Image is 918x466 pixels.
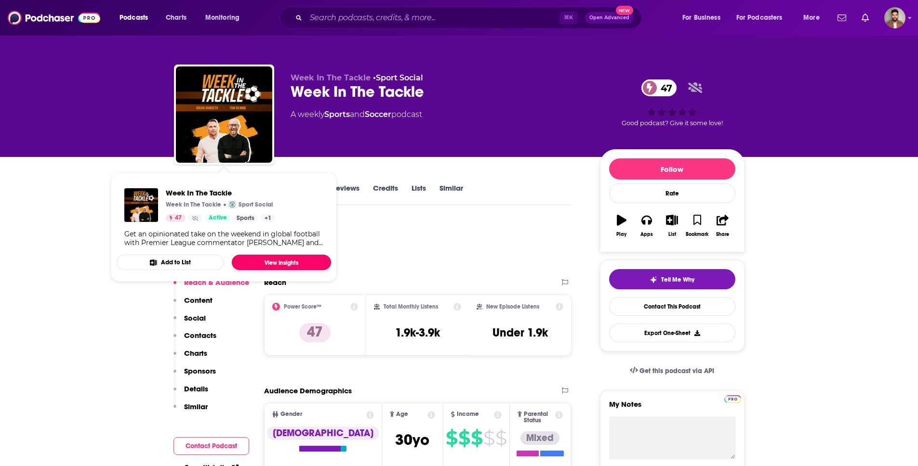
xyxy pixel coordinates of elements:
div: Share [716,232,729,237]
a: Week In The Tackle [176,66,272,163]
button: Show profile menu [884,7,905,28]
p: Similar [184,402,208,411]
button: open menu [676,10,732,26]
a: Soccer [365,110,391,119]
div: Rate [609,183,735,203]
span: More [803,11,820,25]
a: Sports [233,214,258,222]
button: open menu [199,10,252,26]
span: For Business [682,11,720,25]
span: Get this podcast via API [639,367,714,375]
span: New [616,6,633,15]
a: 47 [641,79,677,96]
img: Podchaser - Follow, Share and Rate Podcasts [8,9,100,27]
span: Week In The Tackle [291,73,371,82]
button: List [659,208,684,243]
div: List [668,232,676,237]
p: Social [184,313,206,323]
button: Contact Podcast [173,437,249,455]
button: Follow [609,158,735,180]
button: tell me why sparkleTell Me Why [609,269,735,289]
p: Sponsors [184,366,216,375]
a: Sport Social [376,73,423,82]
span: and [350,110,365,119]
span: Good podcast? Give it some love! [622,119,723,127]
a: Sports [324,110,350,119]
button: Share [710,208,735,243]
label: My Notes [609,400,735,416]
button: Content [173,296,213,313]
div: [DEMOGRAPHIC_DATA] [267,427,379,440]
img: tell me why sparkle [650,276,657,284]
div: A weekly podcast [291,109,422,120]
button: Add to List [117,255,224,270]
span: 47 [651,79,677,96]
a: Reviews [332,183,359,206]
button: Social [173,313,206,331]
a: Charts [160,10,192,26]
div: Bookmark [686,232,708,237]
button: open menu [797,10,832,26]
div: Apps [640,232,653,237]
span: ⌘ K [559,12,577,24]
img: Sport Social [228,201,236,208]
span: Age [396,411,408,417]
a: 47 [166,214,186,222]
button: open menu [113,10,160,26]
p: Content [184,296,213,305]
span: Active [209,213,227,223]
h3: Under 1.9k [492,325,548,340]
a: Active [205,214,231,222]
span: Open Advanced [589,15,629,20]
h2: Audience Demographics [264,386,352,395]
button: Bookmark [685,208,710,243]
div: Get an opinionated take on the weekend in global football with Premier League commentator [PERSON... [124,230,323,247]
p: Week In The Tackle [166,201,221,208]
a: +1 [261,214,275,222]
span: Podcasts [120,11,148,25]
a: Sport SocialSport Social [228,201,273,208]
span: 30 yo [395,430,429,449]
p: 47 [299,323,331,342]
span: Tell Me Why [661,276,694,284]
a: Week In The Tackle [166,188,275,197]
button: open menu [730,10,797,26]
button: Details [173,384,208,402]
button: Export One-Sheet [609,324,735,342]
span: $ [471,430,482,446]
img: Podchaser Pro [724,395,741,403]
button: Contacts [173,331,216,349]
a: Credits [373,183,398,206]
input: Search podcasts, credits, & more... [306,10,559,26]
span: $ [458,430,470,446]
div: 47Good podcast? Give it some love! [600,73,745,133]
h2: New Episode Listens [486,303,539,310]
img: User Profile [884,7,905,28]
p: Sport Social [239,201,273,208]
span: Gender [280,411,302,417]
h3: 1.9k-3.9k [395,325,440,340]
h2: Total Monthly Listens [384,303,438,310]
span: For Podcasters [736,11,783,25]
div: Mixed [520,431,559,445]
p: Charts [184,349,207,358]
span: $ [495,430,506,446]
span: Parental Status [524,411,554,424]
div: Play [616,232,626,237]
p: Details [184,384,208,393]
span: Monitoring [205,11,239,25]
span: Income [457,411,479,417]
a: View Insights [232,255,331,270]
button: Apps [634,208,659,243]
button: Sponsors [173,366,216,384]
button: Similar [173,402,208,420]
img: Week In The Tackle [124,188,158,222]
button: Play [609,208,634,243]
a: Get this podcast via API [622,359,722,383]
h2: Power Score™ [284,303,321,310]
span: Logged in as calmonaghan [884,7,905,28]
p: Contacts [184,331,216,340]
